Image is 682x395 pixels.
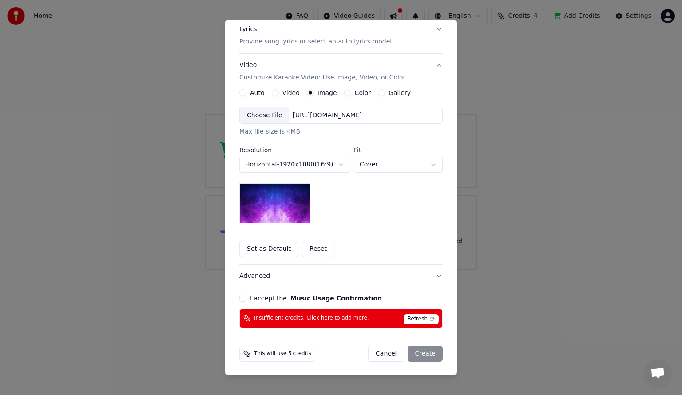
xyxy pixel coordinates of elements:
div: VideoCustomize Karaoke Video: Use Image, Video, or Color [239,89,443,264]
label: Auto [250,90,265,96]
button: Cancel [368,346,404,362]
div: Max file size is 4MB [239,127,443,136]
label: Video [282,90,300,96]
div: Lyrics [239,25,257,34]
button: LyricsProvide song lyrics or select an auto lyrics model [239,18,443,53]
label: Image [317,90,337,96]
div: Choose File [240,107,289,123]
span: This will use 5 credits [254,350,311,357]
label: Gallery [389,90,411,96]
label: Color [355,90,371,96]
div: Video [239,61,405,82]
button: Set as Default [239,241,298,257]
label: Resolution [239,147,350,153]
label: Fit [354,147,443,153]
p: Customize Karaoke Video: Use Image, Video, or Color [239,73,405,82]
button: VideoCustomize Karaoke Video: Use Image, Video, or Color [239,54,443,89]
div: [URL][DOMAIN_NAME] [289,111,366,120]
button: Advanced [239,265,443,288]
button: Reset [302,241,334,257]
p: Provide song lyrics or select an auto lyrics model [239,37,392,46]
button: I accept the [290,295,382,301]
label: I accept the [250,295,382,301]
span: Insufficient credits. Click here to add more. [254,315,369,322]
span: Refresh [404,314,439,324]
